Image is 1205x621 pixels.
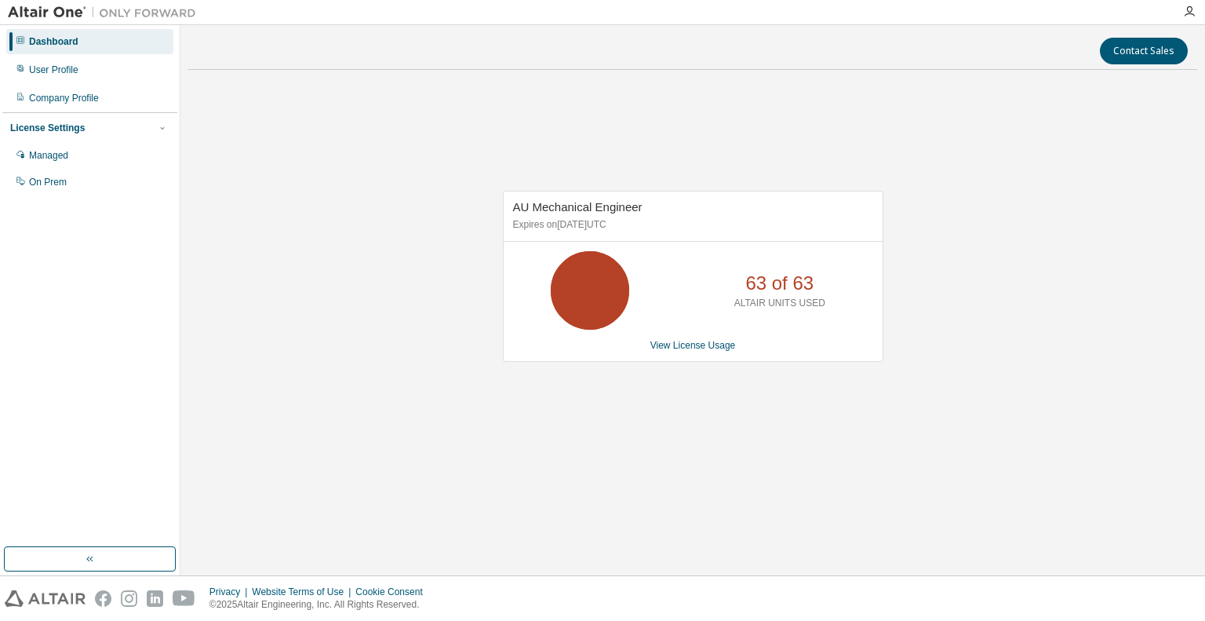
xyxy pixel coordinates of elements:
[209,586,252,598] div: Privacy
[5,590,86,607] img: altair_logo.svg
[29,92,99,104] div: Company Profile
[1100,38,1188,64] button: Contact Sales
[29,149,68,162] div: Managed
[745,270,814,297] p: 63 of 63
[121,590,137,607] img: instagram.svg
[95,590,111,607] img: facebook.svg
[513,218,869,232] p: Expires on [DATE] UTC
[209,598,432,612] p: © 2025 Altair Engineering, Inc. All Rights Reserved.
[734,297,825,310] p: ALTAIR UNITS USED
[10,122,85,134] div: License Settings
[650,340,736,351] a: View License Usage
[29,176,67,188] div: On Prem
[513,200,643,214] span: AU Mechanical Engineer
[173,590,195,607] img: youtube.svg
[355,586,431,598] div: Cookie Consent
[147,590,163,607] img: linkedin.svg
[29,64,78,76] div: User Profile
[252,586,355,598] div: Website Terms of Use
[8,5,204,20] img: Altair One
[29,35,78,48] div: Dashboard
